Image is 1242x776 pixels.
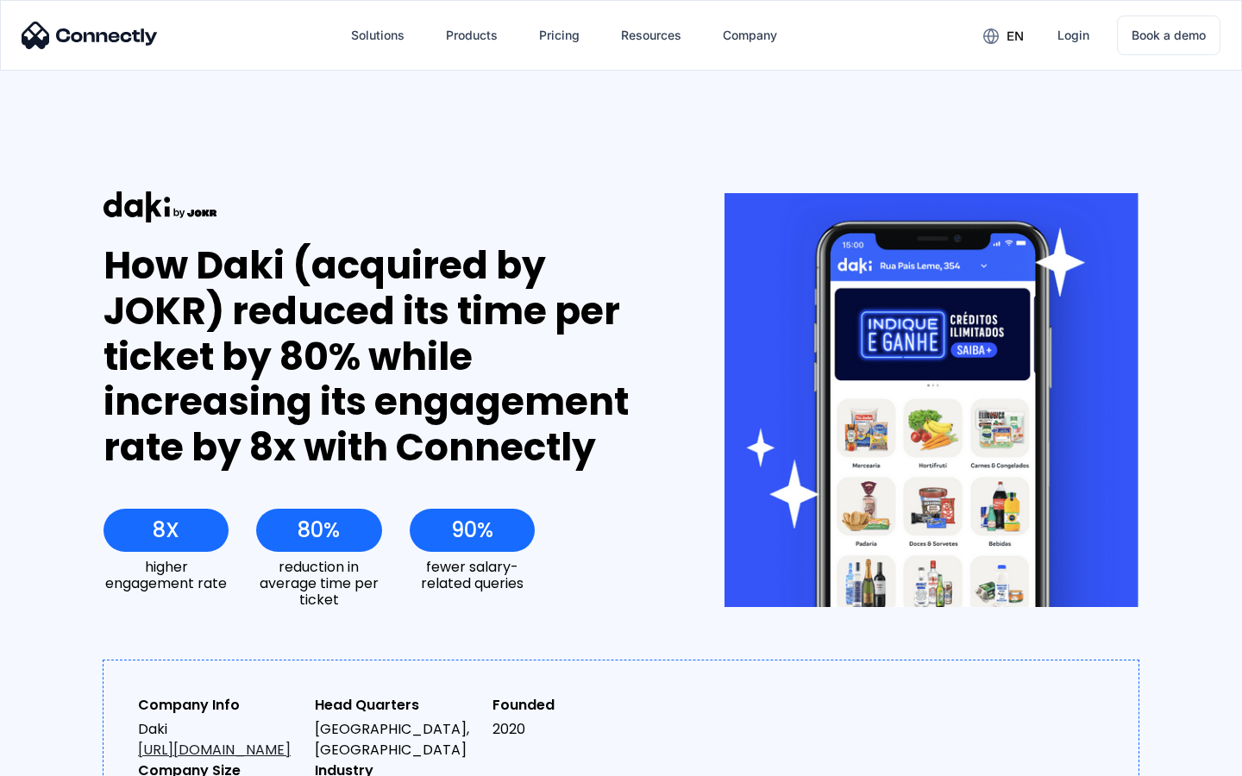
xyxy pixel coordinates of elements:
div: 8X [153,518,179,542]
div: Founded [492,695,655,716]
div: [GEOGRAPHIC_DATA], [GEOGRAPHIC_DATA] [315,719,478,760]
div: fewer salary-related queries [410,559,535,591]
div: Products [446,23,498,47]
div: Solutions [351,23,405,47]
div: Daki [138,719,301,760]
div: Company Info [138,695,301,716]
ul: Language list [34,746,103,770]
div: Head Quarters [315,695,478,716]
div: 80% [298,518,340,542]
div: How Daki (acquired by JOKR) reduced its time per ticket by 80% while increasing its engagement ra... [103,243,662,471]
a: Book a demo [1117,16,1220,55]
div: Login [1057,23,1089,47]
div: reduction in average time per ticket [256,559,381,609]
div: Company [723,23,777,47]
aside: Language selected: English [17,746,103,770]
a: Login [1044,15,1103,56]
div: Resources [621,23,681,47]
div: higher engagement rate [103,559,229,591]
a: Pricing [525,15,593,56]
div: 90% [451,518,493,542]
div: Pricing [539,23,580,47]
img: Connectly Logo [22,22,158,49]
a: [URL][DOMAIN_NAME] [138,740,291,760]
div: 2020 [492,719,655,740]
div: en [1007,24,1024,48]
